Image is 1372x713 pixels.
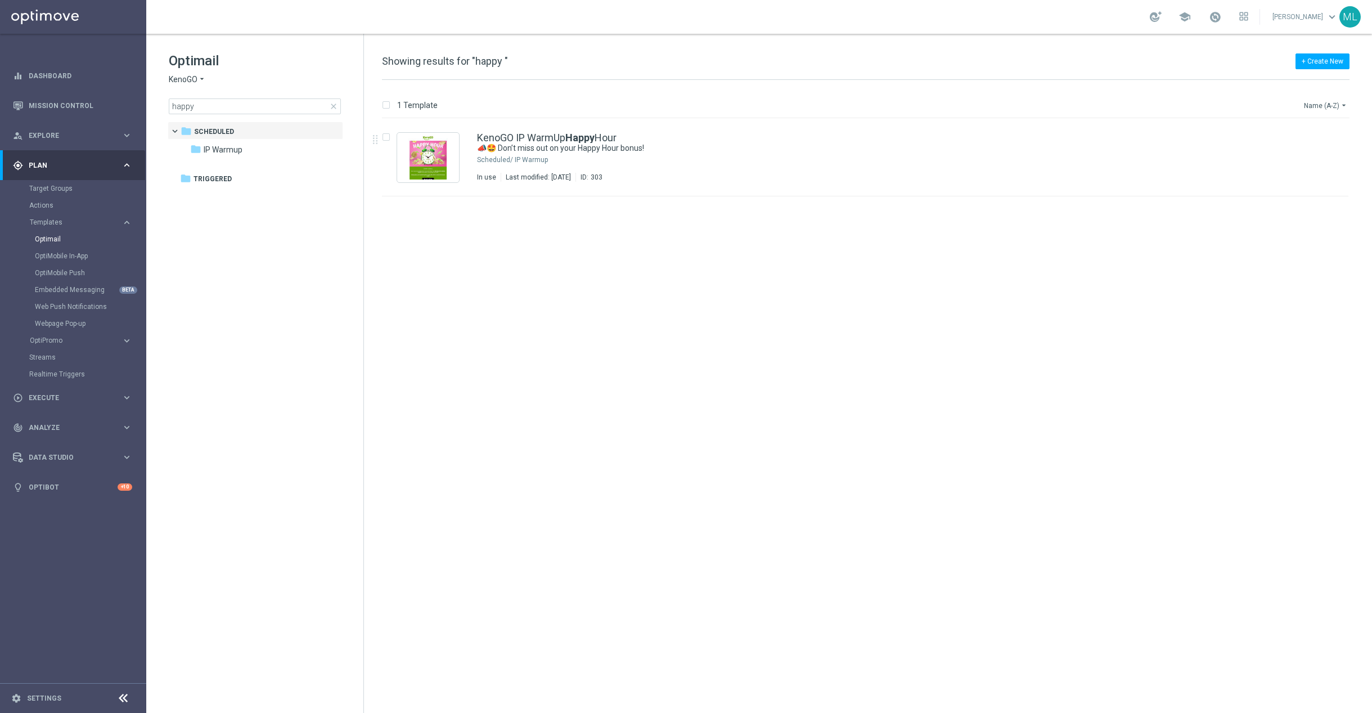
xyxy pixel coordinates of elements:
[35,235,117,244] a: Optimail
[35,252,117,261] a: OptiMobile In-App
[29,454,122,461] span: Data Studio
[477,173,496,182] div: In use
[477,143,1275,154] a: 📣🤩 Don’t miss out on your Happy Hour bonus!
[371,119,1370,196] div: Press SPACE to select this row.
[194,127,234,137] span: Scheduled
[29,332,145,349] div: OptiPromo
[122,335,132,346] i: keyboard_arrow_right
[122,130,132,141] i: keyboard_arrow_right
[118,483,132,491] div: +10
[591,173,602,182] div: 303
[35,319,117,328] a: Webpage Pop-up
[169,74,197,85] span: KenoGO
[29,162,122,169] span: Plan
[35,285,117,294] a: Embedded Messaging
[29,424,122,431] span: Analyze
[12,483,133,492] button: lightbulb Optibot +10
[35,298,145,315] div: Web Push Notifications
[13,482,23,492] i: lightbulb
[122,452,132,463] i: keyboard_arrow_right
[1178,11,1191,23] span: school
[477,133,617,143] a: KenoGO IP WarmUpHappyHour
[35,268,117,277] a: OptiMobile Push
[477,155,513,164] div: Scheduled/
[1326,11,1338,23] span: keyboard_arrow_down
[29,180,145,197] div: Target Groups
[12,453,133,462] button: Data Studio keyboard_arrow_right
[35,264,145,281] div: OptiMobile Push
[180,173,191,184] i: folder
[329,102,338,111] span: close
[30,337,110,344] span: OptiPromo
[29,353,117,362] a: Streams
[1303,98,1349,112] button: Name (A-Z)arrow_drop_down
[11,693,21,703] i: settings
[197,74,206,85] i: arrow_drop_down
[122,392,132,403] i: keyboard_arrow_right
[13,131,122,141] div: Explore
[13,472,132,502] div: Optibot
[119,286,137,294] div: BETA
[194,174,232,184] span: Triggered
[204,145,242,155] span: IP Warmup
[122,422,132,433] i: keyboard_arrow_right
[12,393,133,402] button: play_circle_outline Execute keyboard_arrow_right
[27,695,61,702] a: Settings
[29,218,133,227] button: Templates keyboard_arrow_right
[29,184,117,193] a: Target Groups
[501,173,575,182] div: Last modified: [DATE]
[190,144,201,155] i: folder
[35,315,145,332] div: Webpage Pop-up
[30,219,110,226] span: Templates
[29,61,132,91] a: Dashboard
[13,160,122,171] div: Plan
[13,131,23,141] i: person_search
[169,98,341,114] input: Search Template
[35,302,117,311] a: Web Push Notifications
[1339,6,1361,28] div: ML
[12,101,133,110] button: Mission Control
[29,394,122,401] span: Execute
[12,131,133,140] button: person_search Explore keyboard_arrow_right
[35,281,145,298] div: Embedded Messaging
[13,71,23,81] i: equalizer
[1295,53,1349,69] button: + Create New
[29,472,118,502] a: Optibot
[29,366,145,383] div: Realtime Triggers
[169,74,206,85] button: KenoGO arrow_drop_down
[13,423,122,433] div: Analyze
[122,160,132,171] i: keyboard_arrow_right
[13,393,122,403] div: Execute
[29,197,145,214] div: Actions
[29,132,122,139] span: Explore
[12,161,133,170] button: gps_fixed Plan keyboard_arrow_right
[181,125,192,137] i: folder
[13,61,132,91] div: Dashboard
[1271,8,1339,25] a: [PERSON_NAME]keyboard_arrow_down
[122,217,132,228] i: keyboard_arrow_right
[13,91,132,120] div: Mission Control
[400,136,456,180] img: 303.jpeg
[477,143,1301,154] div: 📣🤩 Don’t miss out on your Happy Hour bonus!
[515,155,1301,164] div: Scheduled/IP Warmup
[29,349,145,366] div: Streams
[29,370,117,379] a: Realtime Triggers
[29,201,117,210] a: Actions
[1339,101,1348,110] i: arrow_drop_down
[35,231,145,248] div: Optimail
[35,248,145,264] div: OptiMobile In-App
[12,71,133,80] div: equalizer Dashboard
[30,219,122,226] div: Templates
[382,55,508,67] span: Showing results for "happy "
[12,423,133,432] button: track_changes Analyze keyboard_arrow_right
[29,336,133,345] button: OptiPromo keyboard_arrow_right
[29,91,132,120] a: Mission Control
